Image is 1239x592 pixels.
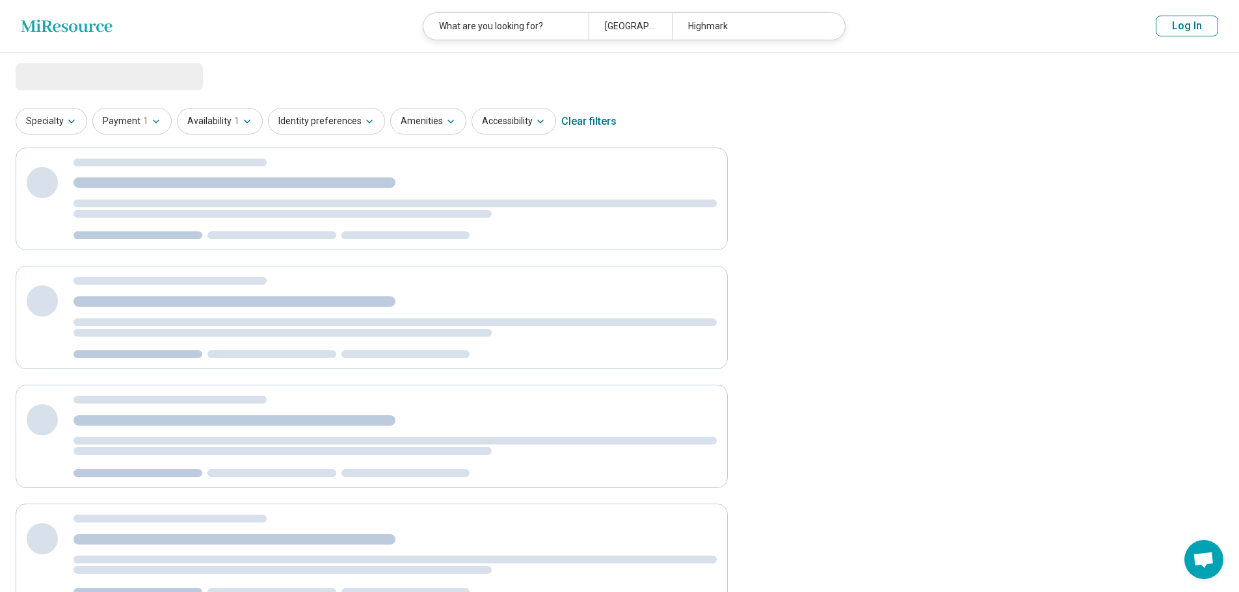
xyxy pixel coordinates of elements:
button: Specialty [16,108,87,135]
button: Payment1 [92,108,172,135]
button: Identity preferences [268,108,385,135]
span: Loading... [16,63,125,89]
div: What are you looking for? [423,13,589,40]
span: 1 [143,114,148,128]
span: 1 [234,114,239,128]
div: [GEOGRAPHIC_DATA], [GEOGRAPHIC_DATA] 33647 [589,13,671,40]
button: Accessibility [472,108,556,135]
div: Open chat [1184,540,1223,579]
button: Amenities [390,108,466,135]
div: Clear filters [561,106,617,137]
button: Availability1 [177,108,263,135]
div: Highmark [672,13,837,40]
button: Log In [1156,16,1218,36]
